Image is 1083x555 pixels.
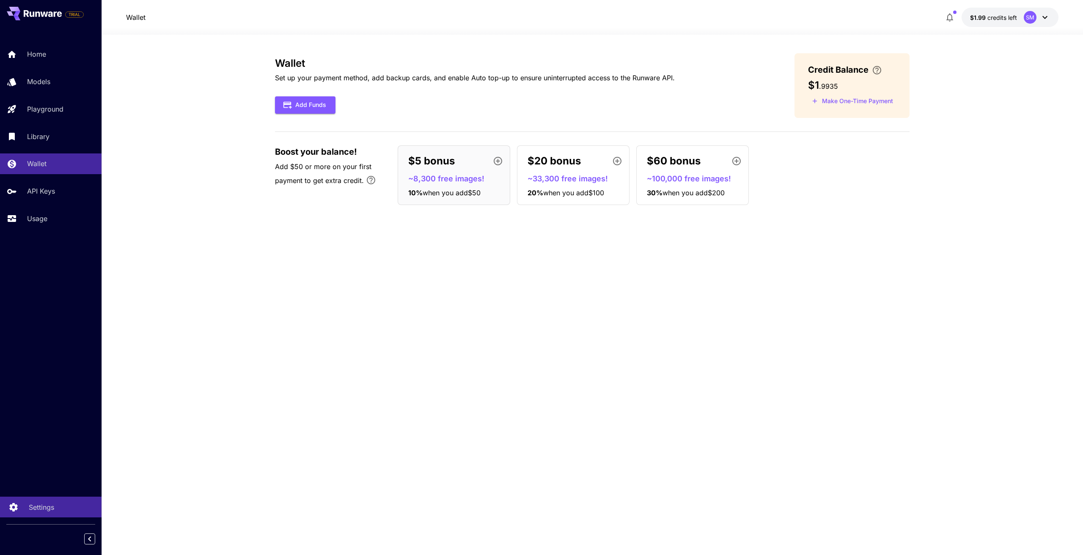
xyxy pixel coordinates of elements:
[275,57,675,69] h3: Wallet
[275,96,335,114] button: Add Funds
[987,14,1017,21] span: credits left
[423,189,481,197] span: when you add $50
[528,189,543,197] span: 20 %
[647,153,701,169] p: $60 bonus
[275,162,371,185] span: Add $50 or more on your first payment to get extra credit.
[126,12,146,22] nav: breadcrumb
[27,77,50,87] p: Models
[408,173,506,184] p: ~8,300 free images!
[65,9,84,19] span: Add your payment card to enable full platform functionality.
[543,189,604,197] span: when you add $100
[27,159,47,169] p: Wallet
[1024,11,1036,24] div: SM
[869,65,885,75] button: Enter your card details and choose an Auto top-up amount to avoid service interruptions. We'll au...
[528,153,581,169] p: $20 bonus
[408,153,455,169] p: $5 bonus
[647,189,662,197] span: 30 %
[662,189,725,197] span: when you add $200
[27,213,47,224] p: Usage
[808,63,869,76] span: Credit Balance
[808,79,819,91] span: $1
[275,145,357,158] span: Boost your balance!
[66,11,83,18] span: TRIAL
[29,502,54,512] p: Settings
[363,172,379,189] button: Bonus applies only to your first payment, up to 30% on the first $1,000.
[126,12,146,22] a: Wallet
[647,173,745,184] p: ~100,000 free images!
[27,104,63,114] p: Playground
[808,95,897,108] button: Make a one-time, non-recurring payment
[84,533,95,544] button: Collapse sidebar
[27,186,55,196] p: API Keys
[27,49,46,59] p: Home
[970,13,1017,22] div: $1.9935
[962,8,1058,27] button: $1.9935SM
[819,82,838,90] span: . 9935
[275,73,675,83] p: Set up your payment method, add backup cards, and enable Auto top-up to ensure uninterrupted acce...
[408,189,423,197] span: 10 %
[27,131,49,142] p: Library
[528,173,626,184] p: ~33,300 free images!
[91,531,102,547] div: Collapse sidebar
[970,14,987,21] span: $1.99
